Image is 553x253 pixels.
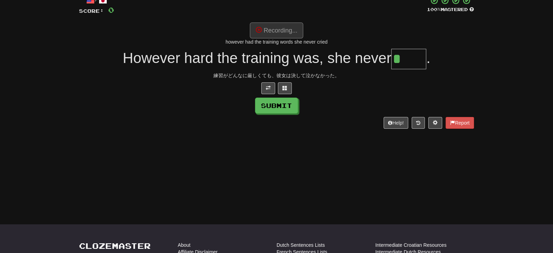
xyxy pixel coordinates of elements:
a: Intermediate Croatian Resources [375,242,446,249]
button: Submit [255,98,298,114]
button: Round history (alt+y) [412,117,425,129]
a: About [178,242,191,249]
span: 100 % [427,7,441,12]
span: Score: [79,8,104,14]
button: Recording... [250,22,303,38]
button: Switch sentence to multiple choice alt+p [278,82,292,94]
button: Help! [384,117,408,129]
a: Dutch Sentences Lists [276,242,325,249]
div: Mastered [427,7,474,13]
div: however had the training words she never cried [79,38,474,45]
a: Clozemaster [79,242,151,250]
div: 練習がどんなに厳しくても、彼女は決して泣かなかった。 [79,72,474,79]
button: Report [446,117,474,129]
span: . [426,50,430,66]
span: 0 [108,6,114,14]
button: Toggle translation (alt+t) [261,82,275,94]
span: However hard the training was, she never [123,50,391,66]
